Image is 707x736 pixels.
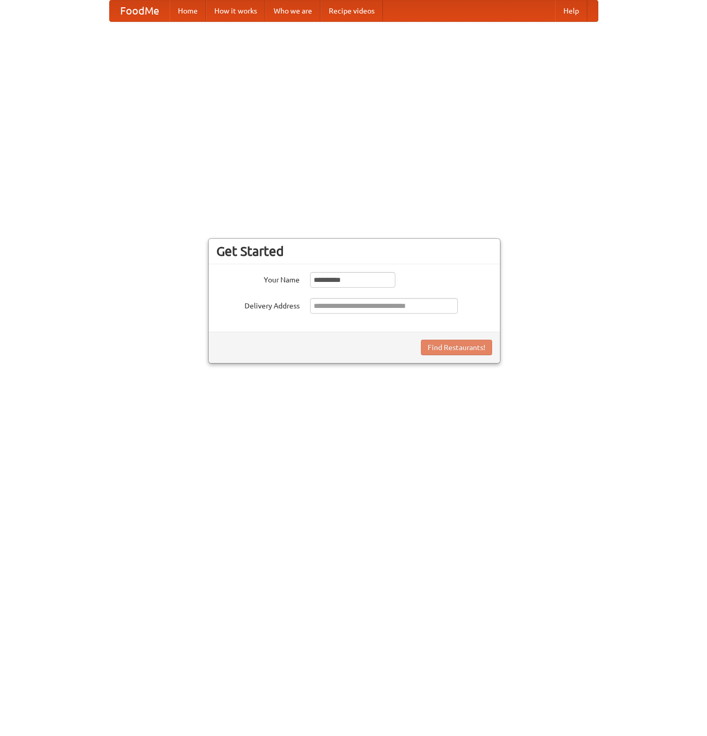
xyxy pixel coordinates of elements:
a: How it works [206,1,265,21]
label: Your Name [216,272,300,285]
button: Find Restaurants! [421,340,492,355]
a: Recipe videos [320,1,383,21]
a: Home [170,1,206,21]
h3: Get Started [216,243,492,259]
a: Help [555,1,587,21]
a: FoodMe [110,1,170,21]
label: Delivery Address [216,298,300,311]
a: Who we are [265,1,320,21]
